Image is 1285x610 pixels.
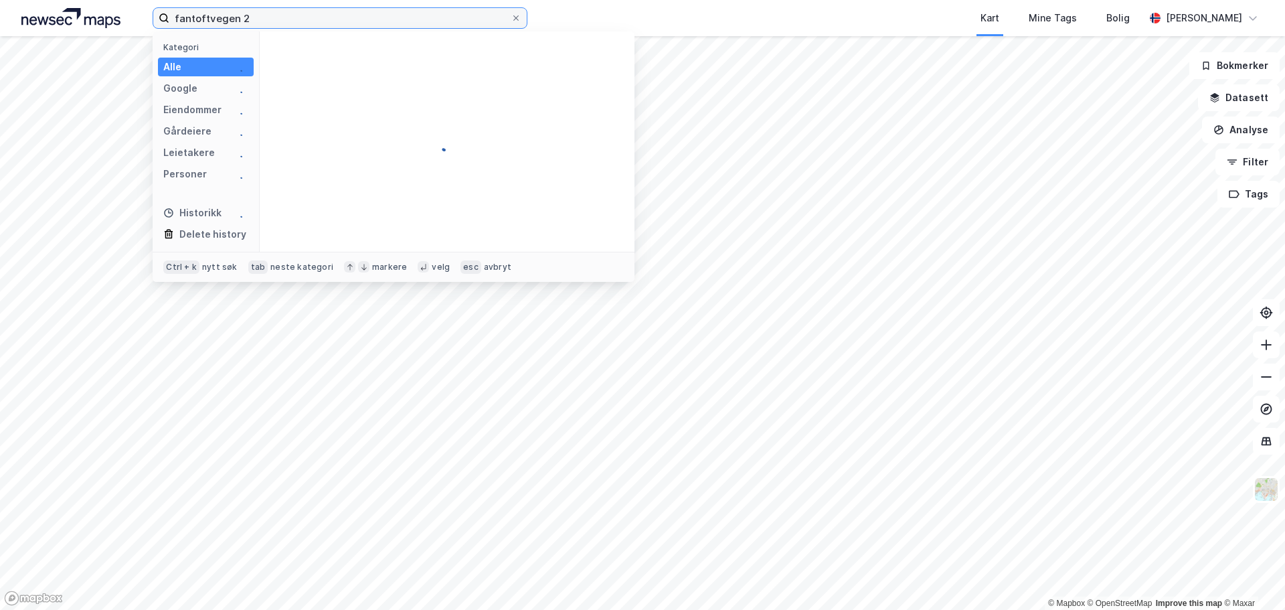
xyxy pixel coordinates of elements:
[1217,181,1280,208] button: Tags
[163,166,207,182] div: Personer
[163,42,254,52] div: Kategori
[1218,546,1285,610] iframe: Chat Widget
[1202,117,1280,143] button: Analyse
[460,260,481,274] div: esc
[1029,10,1077,26] div: Mine Tags
[163,80,197,96] div: Google
[202,262,238,273] div: nytt søk
[1048,599,1085,608] a: Mapbox
[1218,546,1285,610] div: Kontrollprogram for chat
[238,126,248,137] img: spinner.a6d8c91a73a9ac5275cf975e30b51cfb.svg
[169,8,511,28] input: Søk på adresse, matrikkel, gårdeiere, leietakere eller personer
[163,59,181,75] div: Alle
[238,62,248,72] img: spinner.a6d8c91a73a9ac5275cf975e30b51cfb.svg
[248,260,268,274] div: tab
[980,10,999,26] div: Kart
[270,262,333,273] div: neste kategori
[1106,10,1130,26] div: Bolig
[238,169,248,179] img: spinner.a6d8c91a73a9ac5275cf975e30b51cfb.svg
[163,102,222,118] div: Eiendommer
[1166,10,1242,26] div: [PERSON_NAME]
[163,145,215,161] div: Leietakere
[484,262,511,273] div: avbryt
[436,131,458,153] img: spinner.a6d8c91a73a9ac5275cf975e30b51cfb.svg
[163,123,211,139] div: Gårdeiere
[163,260,199,274] div: Ctrl + k
[238,104,248,115] img: spinner.a6d8c91a73a9ac5275cf975e30b51cfb.svg
[4,591,63,606] a: Mapbox homepage
[1156,599,1222,608] a: Improve this map
[372,262,407,273] div: markere
[238,83,248,94] img: spinner.a6d8c91a73a9ac5275cf975e30b51cfb.svg
[1198,84,1280,111] button: Datasett
[238,208,248,218] img: spinner.a6d8c91a73a9ac5275cf975e30b51cfb.svg
[1088,599,1152,608] a: OpenStreetMap
[238,147,248,158] img: spinner.a6d8c91a73a9ac5275cf975e30b51cfb.svg
[432,262,450,273] div: velg
[179,226,246,242] div: Delete history
[1254,477,1279,502] img: Z
[163,205,222,221] div: Historikk
[1189,52,1280,79] button: Bokmerker
[1215,149,1280,175] button: Filter
[21,8,120,28] img: logo.a4113a55bc3d86da70a041830d287a7e.svg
